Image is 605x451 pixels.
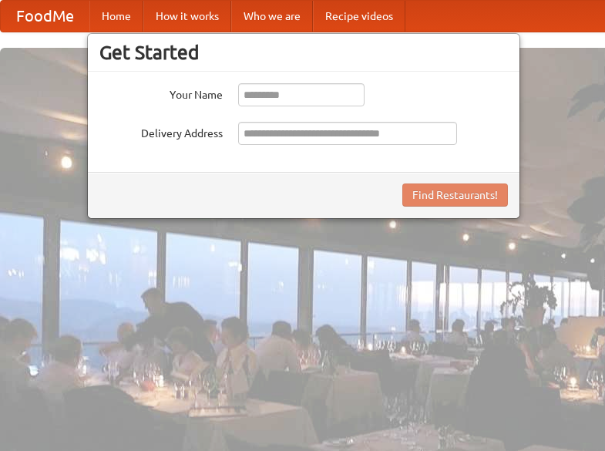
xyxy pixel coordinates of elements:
[1,1,89,32] a: FoodMe
[99,41,508,64] h3: Get Started
[231,1,313,32] a: Who we are
[99,122,223,141] label: Delivery Address
[402,183,508,207] button: Find Restaurants!
[313,1,405,32] a: Recipe videos
[99,83,223,103] label: Your Name
[143,1,231,32] a: How it works
[89,1,143,32] a: Home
